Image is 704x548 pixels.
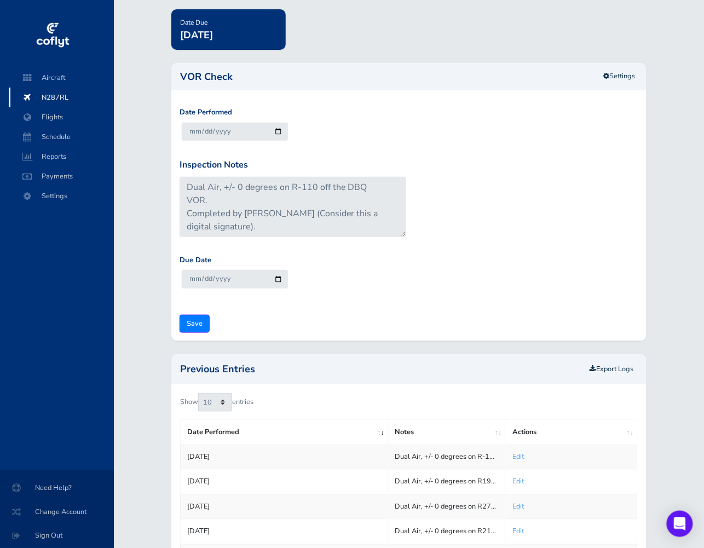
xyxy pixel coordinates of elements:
[180,72,638,82] h2: VOR Check
[388,445,506,469] td: Dual Air, +/- 0 degrees on R-110 off the DBQ VOR. Completed by [PERSON_NAME] (Consider this a dig...
[590,364,633,374] a: Export Logs
[180,28,213,42] span: [DATE]
[20,127,103,147] span: Schedule
[512,527,524,537] a: Edit
[180,420,388,445] th: Date Performed: activate to sort column ascending
[13,526,101,546] span: Sign Out
[180,315,210,333] input: Save
[180,494,388,519] td: [DATE]
[180,177,406,237] textarea: Dual Air, +/- 0 degrees on R-110 off the DBQ VOR. Completed by [PERSON_NAME] (Consider this a dig...
[180,364,585,374] h2: Previous Entries
[180,107,232,118] label: Date Performed
[180,520,388,544] td: [DATE]
[20,147,103,166] span: Reports
[34,19,71,52] img: coflyt logo
[20,166,103,186] span: Payments
[13,502,101,522] span: Change Account
[180,445,388,469] td: [DATE]
[20,107,103,127] span: Flights
[388,420,506,445] th: Notes: activate to sort column ascending
[198,393,232,412] select: Showentries
[388,520,506,544] td: Dual Air, +/- 0 degrees on R210 of the RBS VOR. Completed by [PERSON_NAME] (Consider this a digit...
[13,478,101,498] span: Need Help?
[20,186,103,206] span: Settings
[180,255,211,266] label: Due Date
[20,68,103,88] span: Aircraft
[180,158,248,172] label: Inspection Notes
[512,502,524,512] a: Edit
[180,470,388,494] td: [DATE]
[596,67,642,85] a: Settings
[180,18,207,27] span: Date Due
[180,393,253,412] label: Show entries
[512,452,524,462] a: Edit
[512,477,524,487] a: Edit
[506,420,638,445] th: Actions: activate to sort column ascending
[388,470,506,494] td: Dual Air, +/- 0 degrees on R194of the BVT VOR. Completed by [PERSON_NAME] (Consider this a digita...
[20,88,103,107] span: N287RL
[388,494,506,519] td: Dual Air, +/- 0 degrees on R271 of the MCW VOR. Completed by [PERSON_NAME] (Consider this a digit...
[667,511,693,537] div: Open Intercom Messenger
